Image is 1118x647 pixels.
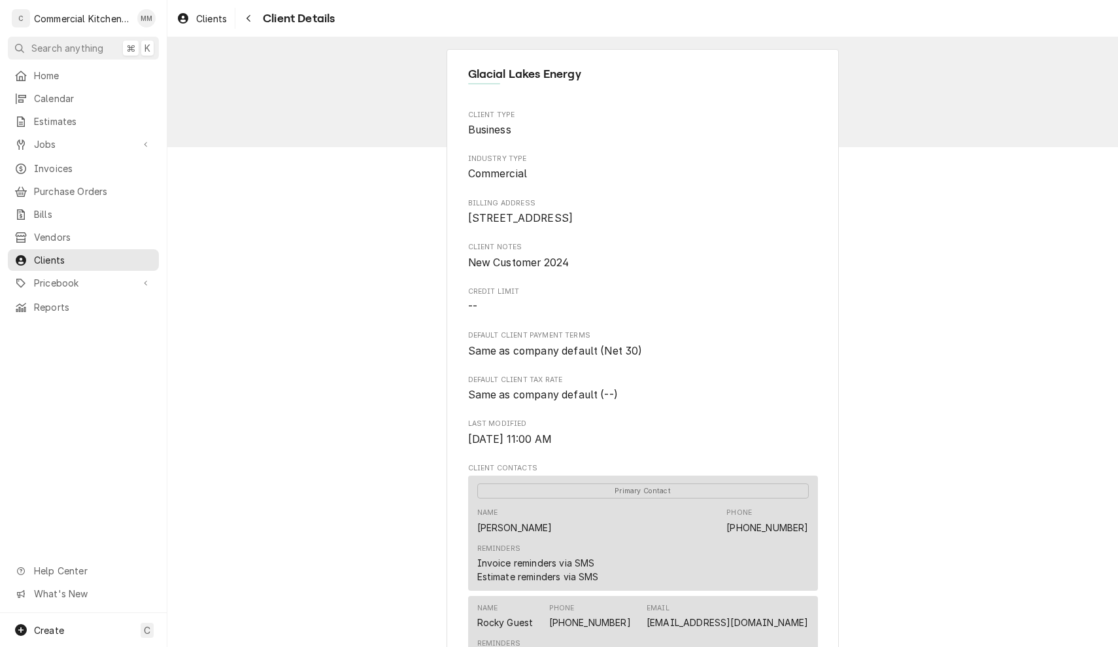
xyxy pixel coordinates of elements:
[477,544,520,554] div: Reminders
[726,522,808,533] a: [PHONE_NUMBER]
[468,345,643,357] span: Same as company default (Net 30)
[468,330,818,358] div: Default Client Payment Terms
[259,10,335,27] span: Client Details
[477,570,599,584] div: Estimate reminders via SMS
[549,603,575,614] div: Phone
[8,560,159,582] a: Go to Help Center
[468,212,573,224] span: [STREET_ADDRESS]
[477,616,534,629] div: Rocky Guest
[8,65,159,86] a: Home
[468,198,818,209] span: Billing Address
[468,122,818,138] span: Client Type
[477,556,595,570] div: Invoice reminders via SMS
[34,230,152,244] span: Vendors
[468,389,618,401] span: Same as company default (--)
[647,603,669,614] div: Email
[144,41,150,55] span: K
[549,617,631,628] a: [PHONE_NUMBER]
[726,508,808,534] div: Phone
[477,508,498,518] div: Name
[8,88,159,109] a: Calendar
[477,483,809,498] span: Primary Contact
[34,625,64,636] span: Create
[34,137,133,151] span: Jobs
[468,343,818,359] span: Default Client Payment Terms
[647,617,808,628] a: [EMAIL_ADDRESS][DOMAIN_NAME]
[34,184,152,198] span: Purchase Orders
[34,69,152,82] span: Home
[8,583,159,604] a: Go to What's New
[468,167,528,180] span: Commercial
[477,483,809,498] div: Primary
[468,330,818,341] span: Default Client Payment Terms
[468,300,477,313] span: --
[8,111,159,132] a: Estimates
[468,432,818,447] span: Last Modified
[477,521,552,534] div: [PERSON_NAME]
[477,544,599,584] div: Reminders
[34,162,152,175] span: Invoices
[468,65,818,94] div: Client Information
[477,603,498,614] div: Name
[8,181,159,202] a: Purchase Orders
[468,198,818,226] div: Billing Address
[12,9,30,27] div: C
[468,242,818,270] div: Client Notes
[468,65,818,83] span: Name
[34,207,152,221] span: Bills
[8,272,159,294] a: Go to Pricebook
[468,256,569,269] span: New Customer 2024
[137,9,156,27] div: MM
[468,387,818,403] span: Default Client Tax Rate
[34,564,151,578] span: Help Center
[468,110,818,120] span: Client Type
[137,9,156,27] div: Megann Murphy's Avatar
[8,249,159,271] a: Clients
[34,300,152,314] span: Reports
[549,603,631,629] div: Phone
[34,276,133,290] span: Pricebook
[468,476,818,590] div: Contact
[196,12,227,26] span: Clients
[468,375,818,385] span: Default Client Tax Rate
[468,110,818,138] div: Client Type
[468,124,511,136] span: Business
[144,623,150,637] span: C
[126,41,135,55] span: ⌘
[468,433,552,446] span: [DATE] 11:00 AM
[477,603,534,629] div: Name
[468,287,818,315] div: Credit Limit
[8,226,159,248] a: Vendors
[468,242,818,253] span: Client Notes
[34,587,151,601] span: What's New
[34,92,152,105] span: Calendar
[468,375,818,403] div: Default Client Tax Rate
[468,419,818,447] div: Last Modified
[34,253,152,267] span: Clients
[468,211,818,226] span: Billing Address
[238,8,259,29] button: Navigate back
[8,296,159,318] a: Reports
[171,8,232,29] a: Clients
[34,114,152,128] span: Estimates
[726,508,752,518] div: Phone
[31,41,103,55] span: Search anything
[8,37,159,60] button: Search anything⌘K
[468,166,818,182] span: Industry Type
[8,158,159,179] a: Invoices
[468,154,818,164] span: Industry Type
[468,287,818,297] span: Credit Limit
[468,463,818,474] span: Client Contacts
[34,12,130,26] div: Commercial Kitchen Services, LLC
[468,255,818,271] span: Client Notes
[468,154,818,182] div: Industry Type
[468,299,818,315] span: Credit Limit
[8,133,159,155] a: Go to Jobs
[647,603,808,629] div: Email
[468,419,818,429] span: Last Modified
[8,203,159,225] a: Bills
[477,508,552,534] div: Name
